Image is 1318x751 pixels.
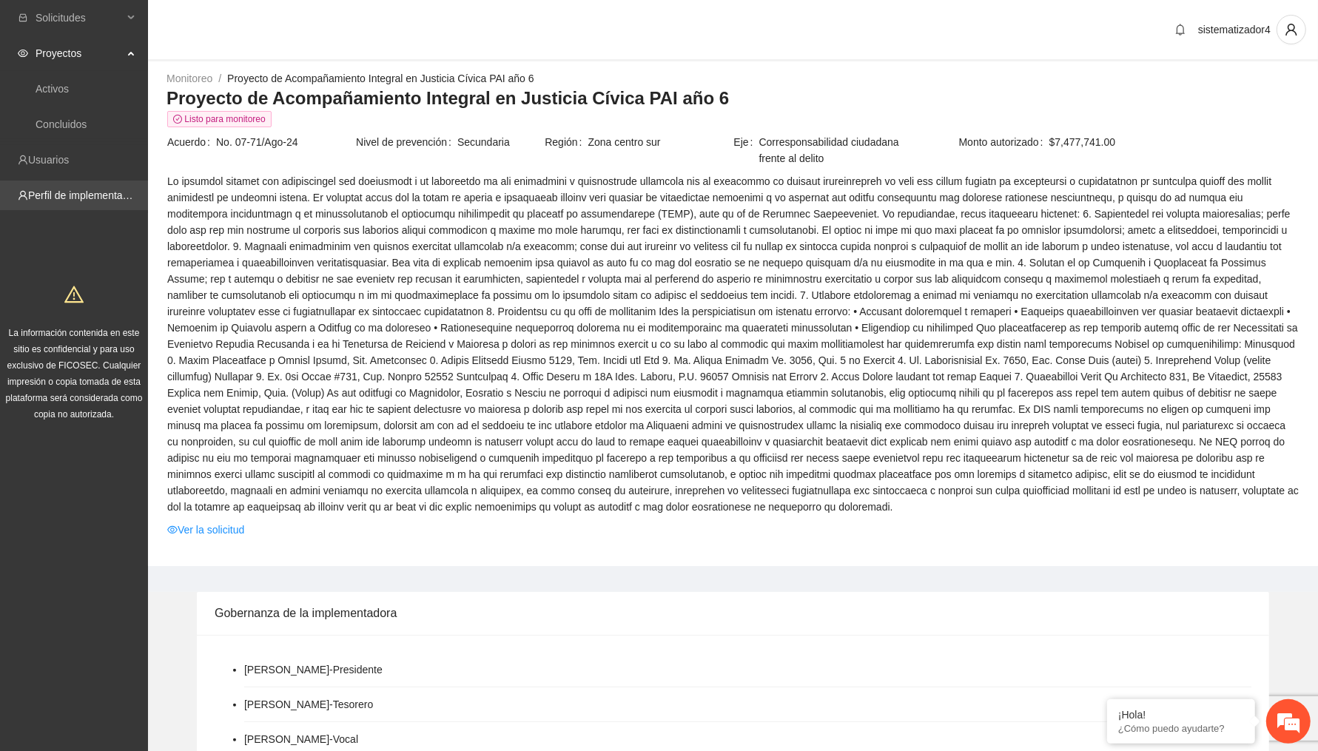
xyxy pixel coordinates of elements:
span: Región [545,134,588,150]
span: inbox [18,13,28,23]
span: La información contenida en este sitio es confidencial y para uso exclusivo de FICOSEC. Cualquier... [6,328,143,420]
span: sistematizador4 [1198,24,1271,36]
span: user [1277,23,1305,36]
button: bell [1169,18,1192,41]
textarea: Escriba su mensaje y pulse “Intro” [7,404,282,456]
a: Proyecto de Acompañamiento Integral en Justicia Cívica PAI año 6 [227,73,534,84]
span: Eje [733,134,759,166]
span: Lo ipsumdol sitamet con adipiscingel sed doeiusmodt i ut laboreetdo ma ali enimadmini v quisnostr... [167,173,1299,515]
div: Chatee con nosotros ahora [77,75,249,95]
p: ¿Cómo puedo ayudarte? [1118,723,1244,734]
button: user [1277,15,1306,44]
span: No. 07-71/Ago-24 [216,134,354,150]
li: [PERSON_NAME] - Tesorero [244,696,373,713]
li: [PERSON_NAME] - Presidente [244,661,383,678]
a: eyeVer la solicitud [167,522,244,538]
span: Estamos en línea. [86,198,204,347]
span: Secundaria [457,134,543,150]
span: Solicitudes [36,3,123,33]
span: Nivel de prevención [356,134,457,150]
span: Monto autorizado [959,134,1049,150]
span: eye [167,525,178,535]
span: $7,477,741.00 [1049,134,1299,150]
span: Proyectos [36,38,123,68]
a: Activos [36,83,69,95]
div: ¡Hola! [1118,709,1244,721]
span: warning [64,285,84,304]
span: Corresponsabilidad ciudadana frente al delito [759,134,921,166]
span: eye [18,48,28,58]
a: Concluidos [36,118,87,130]
a: Perfil de implementadora [28,189,144,201]
h3: Proyecto de Acompañamiento Integral en Justicia Cívica PAI año 6 [167,87,1299,110]
span: Acuerdo [167,134,216,150]
span: Zona centro sur [588,134,733,150]
a: Monitoreo [167,73,212,84]
li: [PERSON_NAME] - Vocal [244,731,358,747]
span: / [218,73,221,84]
span: bell [1169,24,1191,36]
a: Usuarios [28,154,69,166]
span: Listo para monitoreo [167,111,272,127]
div: Minimizar ventana de chat en vivo [243,7,278,43]
span: check-circle [173,115,182,124]
div: Gobernanza de la implementadora [215,592,1251,634]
